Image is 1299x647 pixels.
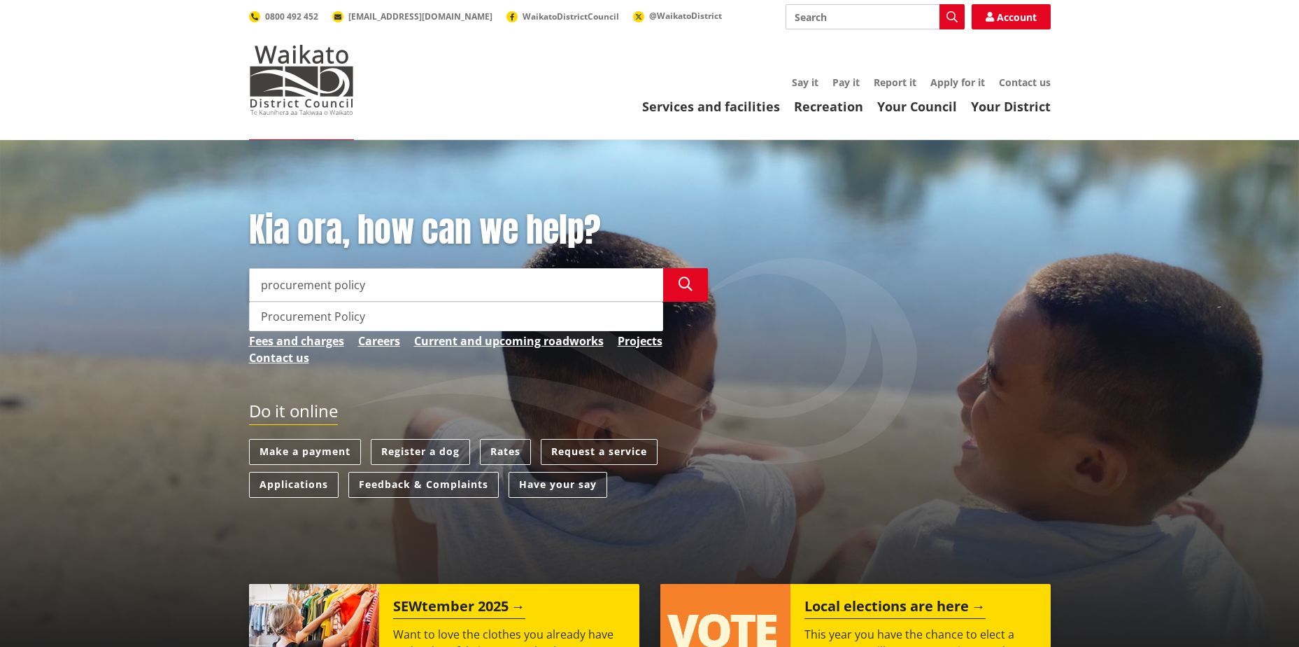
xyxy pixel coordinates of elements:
a: Applications [249,472,339,498]
h1: Kia ora, how can we help? [249,210,708,251]
input: Search input [786,4,965,29]
a: Rates [480,439,531,465]
a: @WaikatoDistrict [633,10,722,22]
a: WaikatoDistrictCouncil [506,11,619,22]
input: Search input [249,268,663,302]
img: Waikato District Council - Te Kaunihera aa Takiwaa o Waikato [249,45,354,115]
a: Say it [792,76,818,89]
span: [EMAIL_ADDRESS][DOMAIN_NAME] [348,11,492,22]
a: Have your say [509,472,607,498]
a: Current and upcoming roadworks [414,333,604,349]
a: Projects [618,333,662,349]
h2: Local elections are here [804,598,986,619]
a: Feedback & Complaints [348,472,499,498]
a: Account [972,4,1051,29]
div: Procurement Policy [250,302,662,331]
iframe: Messenger Launcher [1235,588,1285,639]
a: Apply for it [930,76,985,89]
a: Register a dog [371,439,470,465]
a: Your District [971,98,1051,115]
a: 0800 492 452 [249,11,318,22]
a: Contact us [999,76,1051,89]
h2: Do it online [249,401,338,426]
span: @WaikatoDistrict [649,10,722,22]
a: Request a service [541,439,658,465]
a: Services and facilities [642,98,780,115]
a: Contact us [249,349,309,366]
a: Make a payment [249,439,361,465]
a: [EMAIL_ADDRESS][DOMAIN_NAME] [332,11,492,22]
span: 0800 492 452 [265,11,318,22]
a: Report it [874,76,916,89]
a: Fees and charges [249,333,344,349]
a: Careers [358,333,400,349]
h2: SEWtember 2025 [393,598,525,619]
a: Recreation [794,98,863,115]
span: WaikatoDistrictCouncil [523,11,619,22]
a: Your Council [877,98,957,115]
a: Pay it [832,76,860,89]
